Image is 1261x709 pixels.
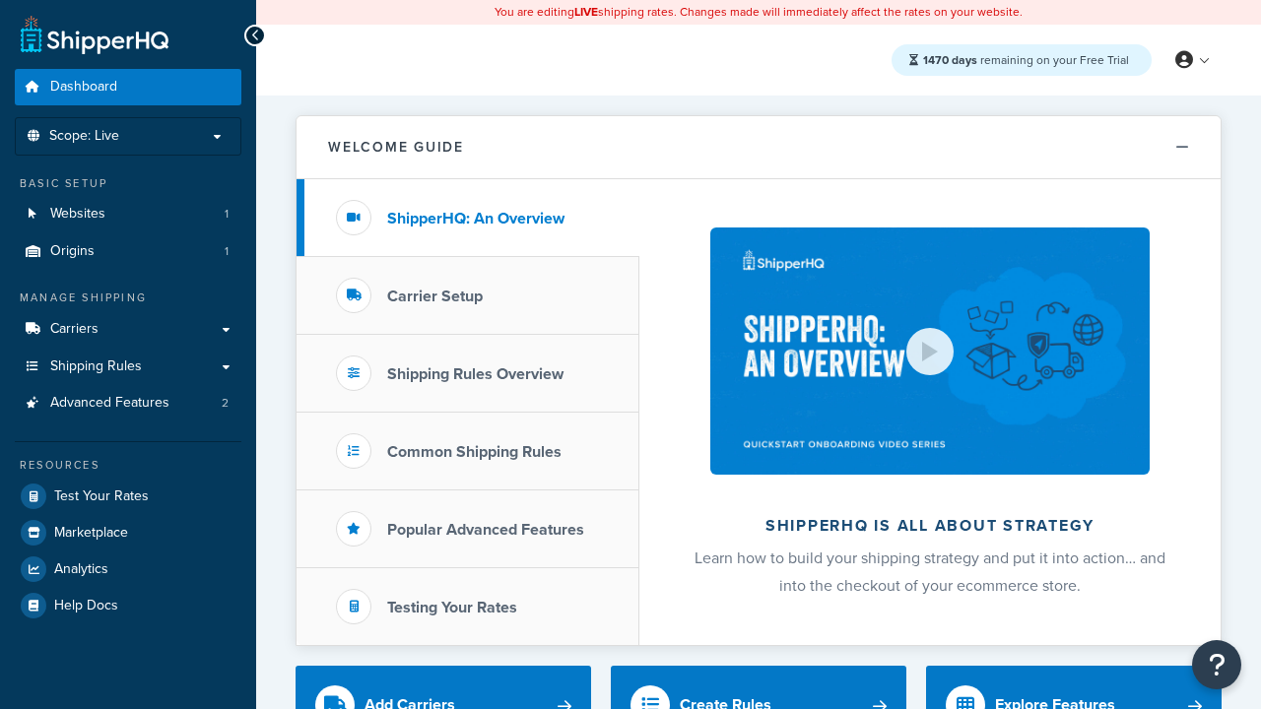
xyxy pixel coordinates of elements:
[695,547,1165,597] span: Learn how to build your shipping strategy and put it into action… and into the checkout of your e...
[225,243,229,260] span: 1
[15,457,241,474] div: Resources
[387,599,517,616] h3: Testing Your Rates
[574,3,598,21] b: LIVE
[225,206,229,223] span: 1
[692,517,1168,535] h2: ShipperHQ is all about strategy
[15,349,241,385] a: Shipping Rules
[50,206,105,223] span: Websites
[923,51,1129,69] span: remaining on your Free Trial
[387,365,564,383] h3: Shipping Rules Overview
[15,479,241,514] a: Test Your Rates
[328,140,464,155] h2: Welcome Guide
[387,210,564,227] h3: ShipperHQ: An Overview
[387,288,483,305] h3: Carrier Setup
[15,588,241,623] a: Help Docs
[710,227,1150,475] img: ShipperHQ is all about strategy
[387,443,562,461] h3: Common Shipping Rules
[15,385,241,421] li: Advanced Features
[15,233,241,270] li: Origins
[54,561,108,578] span: Analytics
[15,175,241,192] div: Basic Setup
[49,128,119,145] span: Scope: Live
[54,598,118,614] span: Help Docs
[15,196,241,232] a: Websites1
[387,521,584,539] h3: Popular Advanced Features
[54,488,149,505] span: Test Your Rates
[50,321,99,338] span: Carriers
[15,515,241,550] a: Marketplace
[50,243,95,260] span: Origins
[15,196,241,232] li: Websites
[54,525,128,542] span: Marketplace
[50,395,169,412] span: Advanced Features
[297,116,1221,179] button: Welcome Guide
[15,290,241,306] div: Manage Shipping
[923,51,977,69] strong: 1470 days
[50,358,142,375] span: Shipping Rules
[15,551,241,587] a: Analytics
[15,233,241,270] a: Origins1
[50,79,117,96] span: Dashboard
[1192,640,1241,689] button: Open Resource Center
[15,69,241,105] a: Dashboard
[222,395,229,412] span: 2
[15,311,241,348] a: Carriers
[15,385,241,421] a: Advanced Features2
